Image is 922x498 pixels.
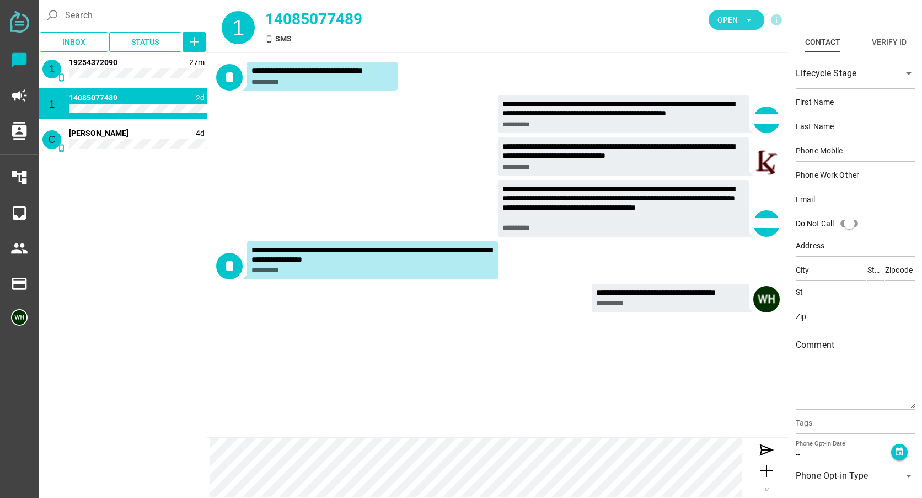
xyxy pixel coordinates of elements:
[796,344,915,409] textarea: Comment
[109,32,182,52] button: Status
[742,13,755,27] i: arrow_drop_down
[796,140,915,162] input: Phone Mobile
[10,275,28,293] i: payment
[189,58,205,67] span: 1758746750
[709,10,764,30] button: Open
[69,93,117,102] span: 14085077489
[49,63,55,75] span: 1
[753,149,780,176] img: 5ee8fdc879ed9903611038a5-30.png
[69,129,128,137] span: 14084728864
[902,469,915,483] i: arrow_drop_down
[62,35,85,49] span: Inbox
[265,8,534,31] div: 14085077489
[57,109,66,117] i: SMS
[885,259,915,281] input: Zipcode
[796,439,891,449] div: Phone Opt-in Date
[796,235,915,257] input: Address
[770,13,783,27] i: info
[753,286,780,312] img: 5edff51079ed9903661a2266-30.png
[872,35,907,49] div: Verify ID
[10,11,29,33] img: svg+xml;base64,PD94bWwgdmVyc2lvbj0iMS4wIiBlbmNvZGluZz0iVVRGLTgiPz4KPHN2ZyB2ZXJzaW9uPSIxLjEiIHZpZX...
[10,122,28,140] i: contacts
[805,35,840,49] div: Contact
[11,309,28,326] img: 5edff51079ed9903661a2266-30.png
[131,35,159,49] span: Status
[10,204,28,222] i: inbox
[902,67,915,80] i: arrow_drop_down
[57,73,66,82] i: SMS
[69,58,117,67] span: 19254372090
[717,13,738,27] span: Open
[796,188,915,210] input: Email
[265,35,273,43] i: SMS
[894,447,904,457] i: event
[232,15,244,40] span: 1
[796,259,866,281] input: City
[796,449,891,460] div: --
[10,51,28,69] i: chat_bubble
[57,144,66,152] i: SMS
[796,91,915,113] input: First Name
[796,115,915,137] input: Last Name
[796,213,865,235] div: Do Not Call
[796,218,834,230] div: Do Not Call
[763,486,770,492] span: IM
[265,33,534,45] div: SMS
[796,281,915,303] input: St
[10,87,28,104] i: campaign
[48,134,56,145] span: C
[40,32,108,52] button: Inbox
[196,93,205,102] span: 1758573910
[196,129,205,137] span: 1758386461
[867,259,884,281] input: State
[796,420,915,433] input: Tags
[10,240,28,257] i: people
[796,164,915,186] input: Phone Work Other
[49,98,55,110] span: 1
[796,305,915,327] input: Zip
[10,169,28,187] i: account_tree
